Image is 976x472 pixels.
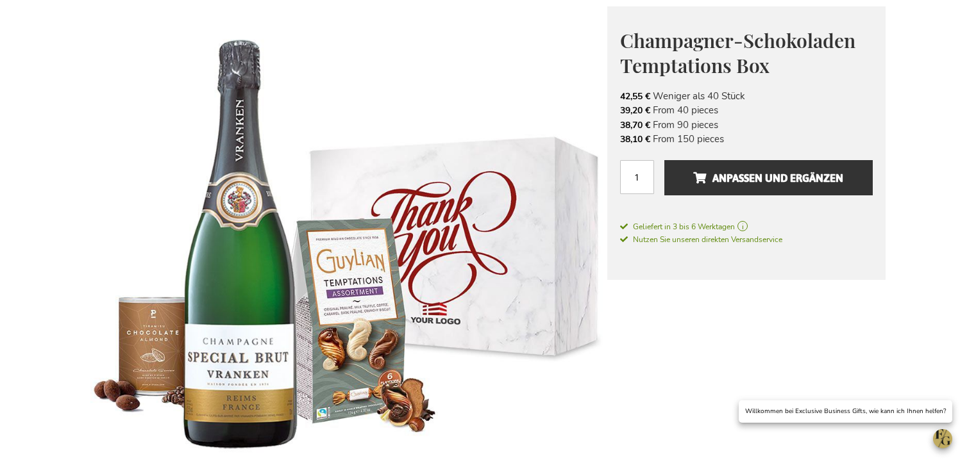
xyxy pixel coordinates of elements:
[620,89,873,103] li: Weniger als 40 Stück
[693,168,843,188] span: Anpassen und ergänzen
[620,221,873,232] a: Geliefert in 3 bis 6 Werktagen
[620,232,782,245] a: Nutzen Sie unseren direkten Versandservice
[620,160,654,194] input: Menge
[620,133,650,145] span: 38,10 €
[620,119,650,131] span: 38,70 €
[620,234,782,245] span: Nutzen Sie unseren direkten Versandservice
[620,28,855,78] span: Champagner-Schokoladen Temptations Box
[620,118,873,132] li: From 90 pieces
[620,103,873,117] li: From 40 pieces
[620,90,650,102] span: 42,55 €
[664,160,873,195] button: Anpassen und ergänzen
[620,132,873,146] li: From 150 pieces
[620,104,650,117] span: 39,20 €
